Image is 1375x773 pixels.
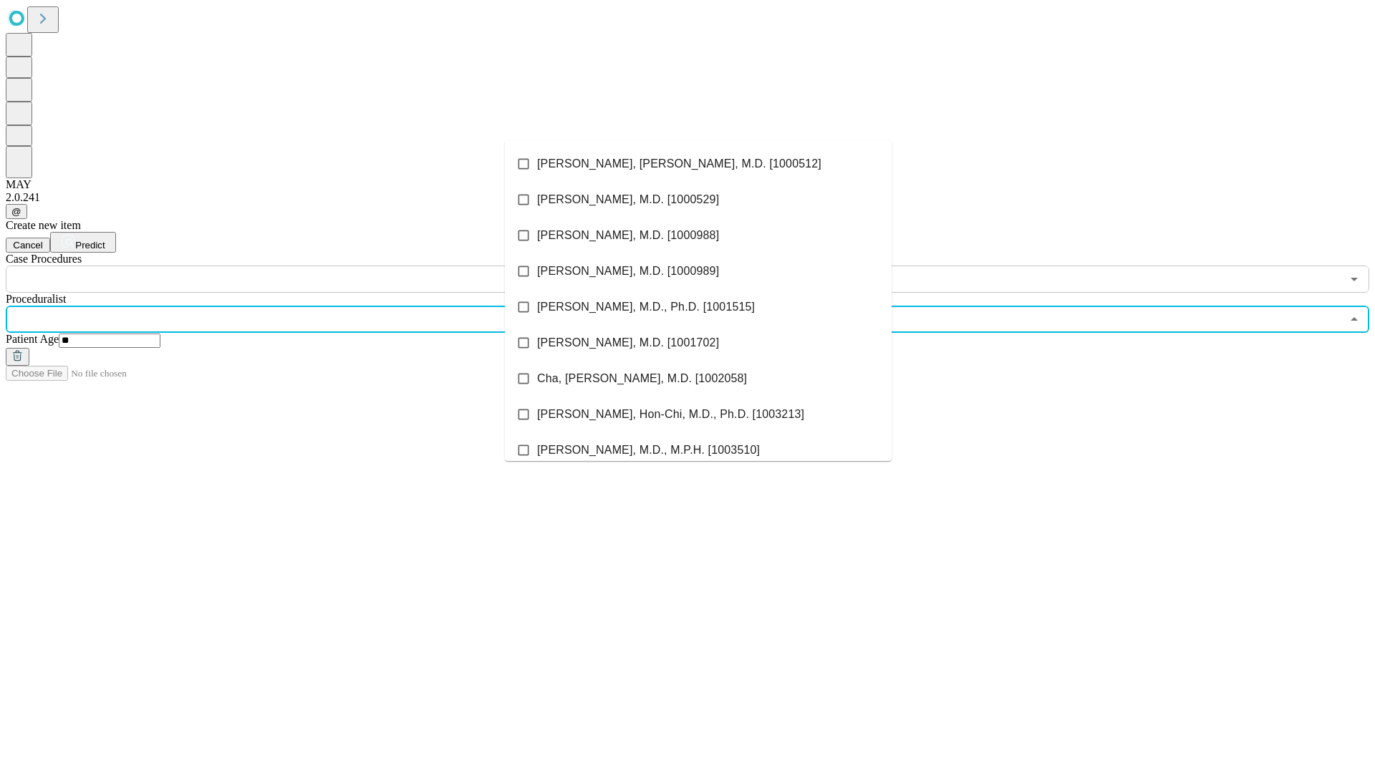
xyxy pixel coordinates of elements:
[537,334,719,351] span: [PERSON_NAME], M.D. [1001702]
[1344,269,1364,289] button: Open
[50,232,116,253] button: Predict
[6,191,1369,204] div: 2.0.241
[537,406,804,423] span: [PERSON_NAME], Hon-Chi, M.D., Ph.D. [1003213]
[537,155,821,172] span: [PERSON_NAME], [PERSON_NAME], M.D. [1000512]
[1344,309,1364,329] button: Close
[6,293,66,305] span: Proceduralist
[6,178,1369,191] div: MAY
[6,204,27,219] button: @
[6,219,81,231] span: Create new item
[537,191,719,208] span: [PERSON_NAME], M.D. [1000529]
[6,333,59,345] span: Patient Age
[13,240,43,251] span: Cancel
[6,253,82,265] span: Scheduled Procedure
[75,240,105,251] span: Predict
[537,370,747,387] span: Cha, [PERSON_NAME], M.D. [1002058]
[537,227,719,244] span: [PERSON_NAME], M.D. [1000988]
[537,442,760,459] span: [PERSON_NAME], M.D., M.P.H. [1003510]
[11,206,21,217] span: @
[6,238,50,253] button: Cancel
[537,263,719,280] span: [PERSON_NAME], M.D. [1000989]
[537,298,755,316] span: [PERSON_NAME], M.D., Ph.D. [1001515]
